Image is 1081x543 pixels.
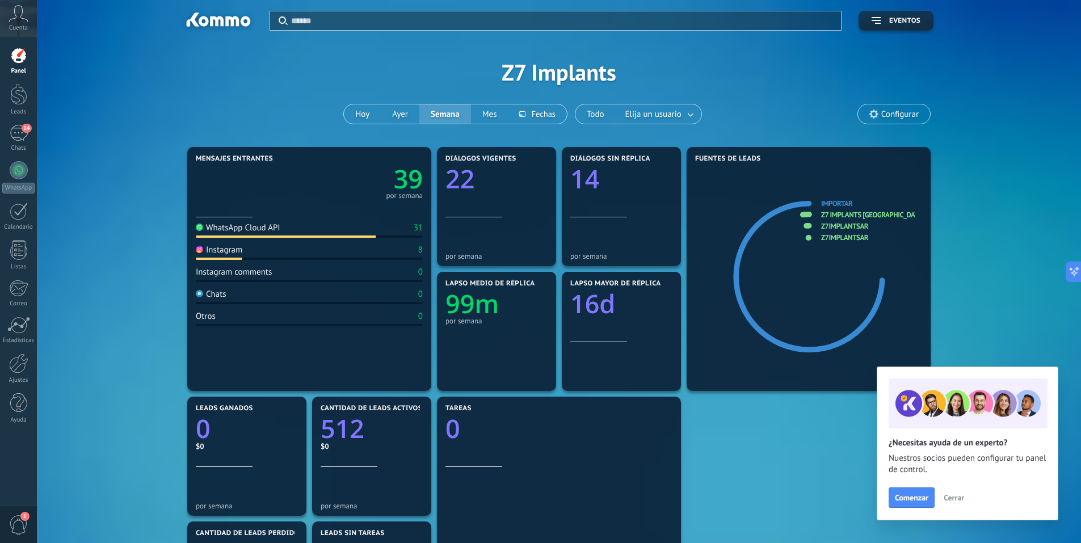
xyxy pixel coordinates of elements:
span: Leads sin tareas [321,529,384,537]
span: Lapso medio de réplica [445,280,535,288]
a: z7implantsar [821,233,868,242]
div: 0 [418,267,423,277]
div: Listas [2,263,35,271]
div: por semana [321,502,423,510]
a: 512 [321,411,423,446]
div: Chats [196,289,226,300]
button: Comenzar [889,487,935,508]
span: Cantidad de leads perdidos [196,529,304,537]
button: Mes [471,104,508,124]
div: Ayuda [2,416,35,424]
div: Panel [2,68,35,75]
text: 14 [570,162,599,196]
span: Configurar [881,110,919,119]
div: por semana [386,193,423,199]
button: Elija un usuario [616,104,701,124]
div: Otros [196,311,216,322]
button: Semana [419,104,471,124]
div: por semana [570,252,672,260]
img: Instagram [196,246,203,253]
a: 39 [309,162,423,196]
span: 1 [20,512,30,521]
div: Leads [2,108,35,116]
span: Mensajes entrantes [196,155,273,163]
span: 14 [22,124,31,133]
button: Eventos [859,11,933,31]
span: Eventos [889,17,920,25]
a: z7implantsar [821,221,868,231]
div: Chats [2,145,35,152]
div: Ajustes [2,377,35,384]
div: por semana [196,502,298,510]
button: Cerrar [939,489,969,506]
a: Z7 Implants [GEOGRAPHIC_DATA] [821,210,924,220]
text: 512 [321,411,364,446]
div: WhatsApp Cloud API [196,222,280,233]
a: 0 [196,411,298,446]
div: por semana [445,317,548,325]
span: Tareas [445,405,472,412]
text: 39 [394,162,423,196]
text: 0 [196,411,211,446]
span: Lapso mayor de réplica [570,280,661,288]
text: 99m [445,287,499,321]
div: 31 [414,222,423,233]
a: 0 [445,411,672,446]
button: Fechas [508,104,566,124]
div: Estadísticas [2,337,35,344]
text: 0 [445,411,460,446]
span: Fuentes de leads [695,155,761,163]
button: Hoy [344,104,381,124]
text: 22 [445,162,474,196]
span: Diálogos sin réplica [570,155,650,163]
div: Calendario [2,224,35,231]
div: por semana [445,252,548,260]
div: 0 [418,289,423,300]
a: Importar [821,199,852,208]
div: 0 [418,311,423,322]
h2: ¿Necesitas ayuda de un experto? [889,437,1046,448]
div: Instagram comments [196,267,272,277]
span: Cantidad de leads activos [321,405,422,412]
img: WhatsApp Cloud API [196,224,203,231]
span: Nuestros socios pueden configurar tu panel de control. [889,453,1046,475]
span: Cerrar [944,494,964,502]
div: Instagram [196,245,242,255]
div: $0 [321,441,423,451]
span: Comenzar [895,494,928,502]
div: Correo [2,300,35,308]
span: Diálogos vigentes [445,155,516,163]
span: Elija un usuario [623,107,684,122]
div: 8 [418,245,423,255]
span: Cuenta [9,24,28,32]
div: $0 [196,441,298,451]
button: Ayer [381,104,419,124]
a: 16d [570,287,672,321]
text: 16d [570,287,615,321]
span: Leads ganados [196,405,253,412]
img: Chats [196,290,203,297]
button: Todo [575,104,616,124]
div: WhatsApp [2,183,35,193]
